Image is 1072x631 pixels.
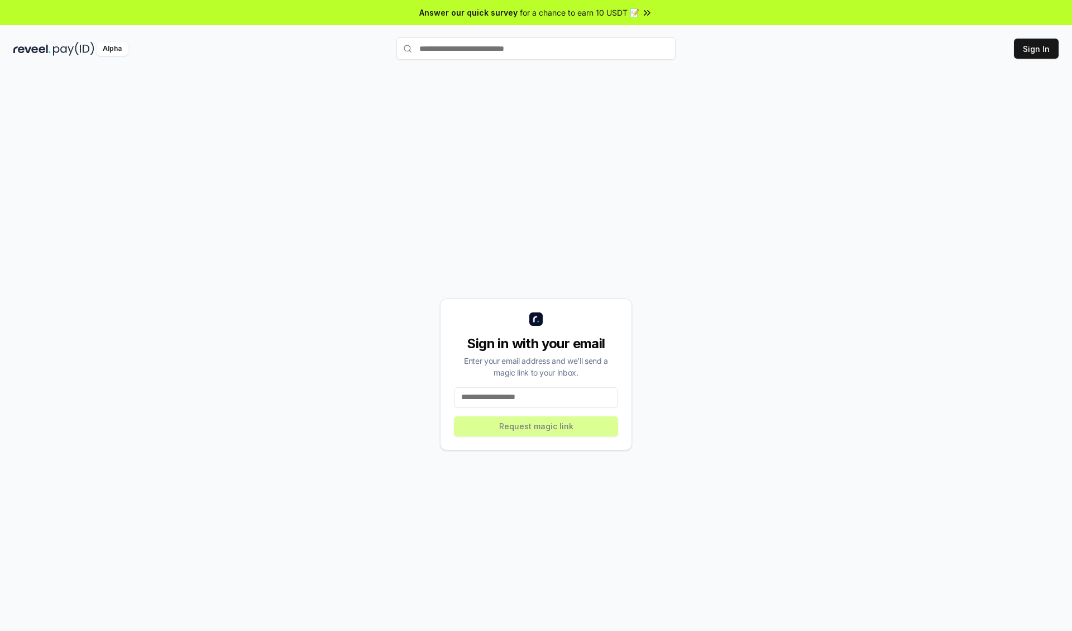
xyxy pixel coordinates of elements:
img: reveel_dark [13,42,51,56]
img: logo_small [529,312,543,326]
span: for a chance to earn 10 USDT 📝 [520,7,639,18]
div: Enter your email address and we’ll send a magic link to your inbox. [454,355,618,378]
div: Alpha [97,42,128,56]
button: Sign In [1014,39,1059,59]
div: Sign in with your email [454,335,618,353]
img: pay_id [53,42,94,56]
span: Answer our quick survey [419,7,518,18]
